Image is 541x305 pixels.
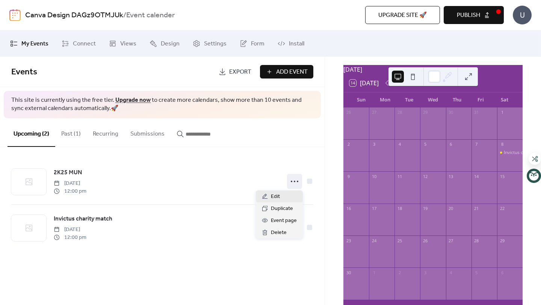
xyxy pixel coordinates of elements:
button: Publish [444,6,504,24]
div: 28 [397,110,402,115]
a: Connect [56,33,101,54]
div: 5 [422,142,428,147]
div: 4 [397,142,402,147]
span: Export [229,68,251,77]
span: Upgrade site 🚀 [378,11,427,20]
button: 14[DATE] [347,78,381,88]
div: 17 [371,206,377,211]
span: Events [11,64,37,80]
a: Upgrade now [115,94,151,106]
span: [DATE] [54,226,86,234]
b: Event calender [126,8,175,23]
span: Connect [73,39,96,48]
div: 9 [346,174,351,179]
span: Settings [204,39,227,48]
div: 30 [448,110,454,115]
div: Thu [445,92,469,107]
button: Submissions [124,118,171,146]
span: 2K25 MUN [54,168,82,177]
span: Event page [271,216,297,225]
div: 3 [371,142,377,147]
span: Install [289,39,304,48]
span: Views [120,39,136,48]
div: 12 [422,174,428,179]
a: 2K25 MUN [54,168,82,178]
button: Past (1) [55,118,87,146]
div: Sat [493,92,517,107]
span: This site is currently using the free tier. to create more calendars, show more than 10 events an... [11,96,313,113]
div: 4 [448,270,454,275]
div: 26 [346,110,351,115]
div: 1 [371,270,377,275]
div: [DATE] [343,65,523,74]
div: 24 [371,238,377,243]
div: Fri [469,92,493,107]
div: Tue [397,92,421,107]
div: 25 [397,238,402,243]
div: Wed [421,92,445,107]
div: 11 [397,174,402,179]
button: Upcoming (2) [8,118,55,147]
div: 31 [474,110,479,115]
button: Add Event [260,65,313,79]
div: 2 [346,142,351,147]
span: Add Event [276,68,308,77]
div: 10 [371,174,377,179]
span: Delete [271,228,287,237]
div: Mon [373,92,397,107]
div: 8 [499,142,505,147]
span: Edit [271,192,280,201]
span: Publish [457,11,480,20]
span: Form [251,39,264,48]
a: Install [272,33,310,54]
span: Invictus charity match [54,214,112,223]
div: 3 [422,270,428,275]
a: Export [213,65,257,79]
div: 15 [499,174,505,179]
div: 21 [474,206,479,211]
a: Views [103,33,142,54]
button: Upgrade site 🚀 [365,6,440,24]
img: logo [9,9,21,21]
a: Canva Design DAGz9OTMJUk [25,8,123,23]
b: / [123,8,126,23]
span: [DATE] [54,180,86,187]
a: My Events [5,33,54,54]
div: 30 [346,270,351,275]
span: My Events [21,39,48,48]
div: 29 [422,110,428,115]
div: 19 [422,206,428,211]
a: Invictus charity match [54,214,112,224]
div: 27 [371,110,377,115]
span: 12:00 pm [54,234,86,242]
div: U [513,6,532,24]
div: 1 [499,110,505,115]
div: 27 [448,238,454,243]
a: Form [234,33,270,54]
div: 13 [448,174,454,179]
button: Recurring [87,118,124,146]
div: 2 [397,270,402,275]
div: 28 [474,238,479,243]
div: 16 [346,206,351,211]
div: 18 [397,206,402,211]
div: 26 [422,238,428,243]
div: 6 [499,270,505,275]
div: Invictus charity match [497,149,523,156]
div: 7 [474,142,479,147]
a: Settings [187,33,232,54]
span: Duplicate [271,204,293,213]
div: 5 [474,270,479,275]
div: 6 [448,142,454,147]
div: 23 [346,238,351,243]
div: 29 [499,238,505,243]
div: 22 [499,206,505,211]
div: Sun [349,92,373,107]
span: Design [161,39,180,48]
div: 14 [474,174,479,179]
a: Design [144,33,185,54]
span: 12:00 pm [54,187,86,195]
div: 20 [448,206,454,211]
